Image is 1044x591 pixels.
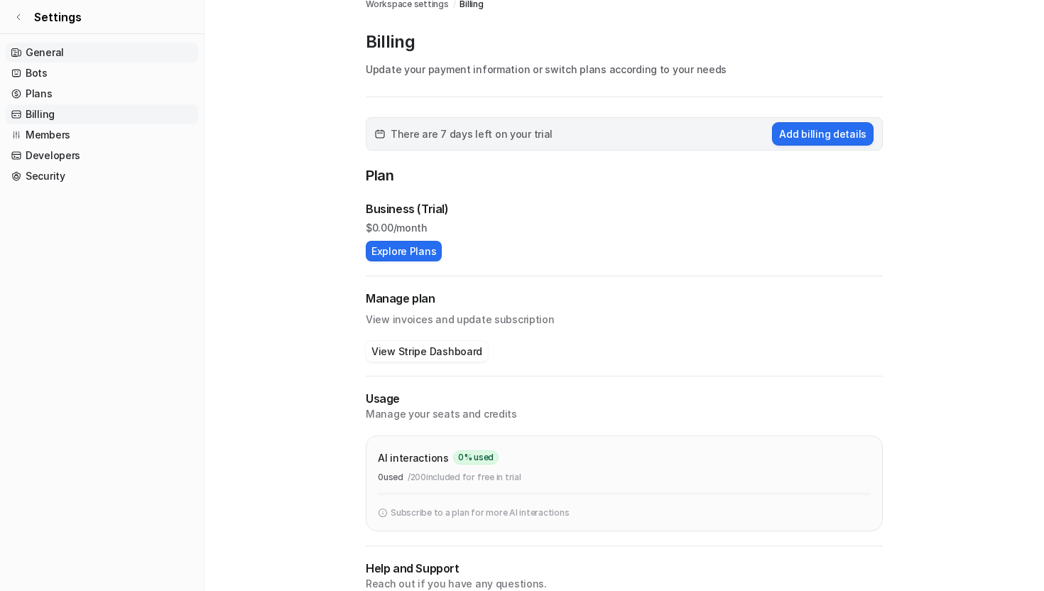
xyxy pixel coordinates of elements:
span: 0 % used [453,450,499,465]
span: There are 7 days left on your trial [391,126,553,141]
p: Plan [366,165,883,189]
p: Business (Trial) [366,200,449,217]
a: Members [6,125,198,145]
p: Billing [366,31,883,53]
p: AI interactions [378,450,449,465]
p: 0 used [378,471,403,484]
p: $ 0.00/month [366,220,883,235]
a: Billing [6,104,198,124]
img: calender-icon.svg [375,129,385,139]
a: Security [6,166,198,186]
a: General [6,43,198,63]
p: / 200 included for free in trial [408,471,521,484]
button: Explore Plans [366,241,442,261]
h2: Manage plan [366,291,883,307]
span: Settings [34,9,82,26]
p: Subscribe to a plan for more AI interactions [391,506,569,519]
a: Developers [6,146,198,166]
p: Usage [366,391,883,407]
p: Reach out if you have any questions. [366,577,883,591]
button: View Stripe Dashboard [366,341,488,362]
a: Bots [6,63,198,83]
p: View invoices and update subscription [366,307,883,327]
p: Update your payment information or switch plans according to your needs [366,62,883,77]
button: Add billing details [772,122,874,146]
a: Plans [6,84,198,104]
p: Manage your seats and credits [366,407,883,421]
p: Help and Support [366,560,883,577]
